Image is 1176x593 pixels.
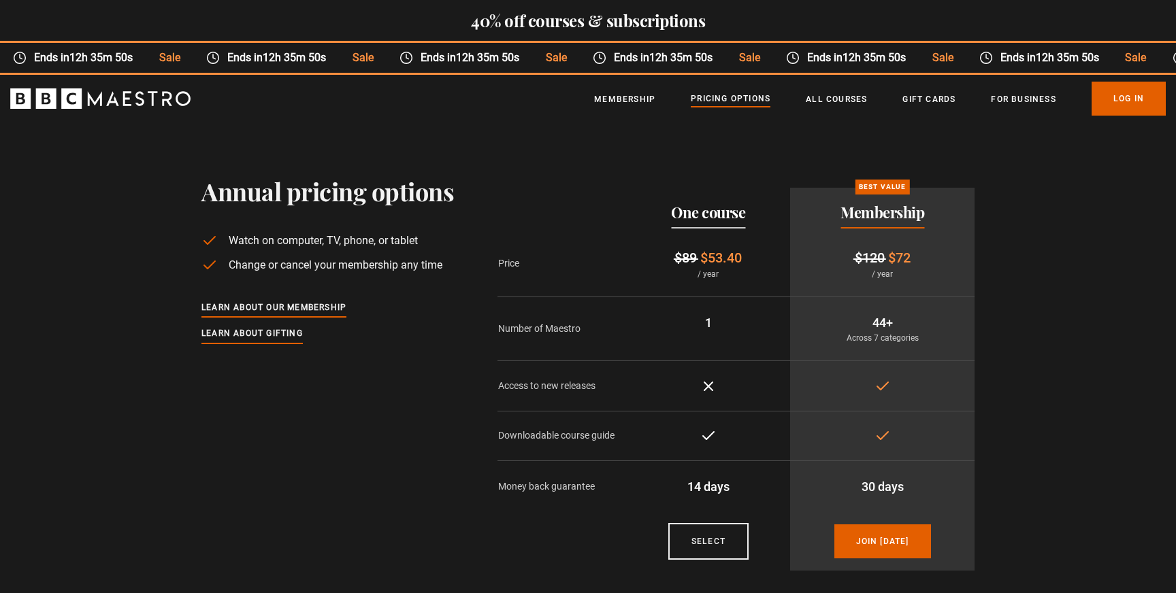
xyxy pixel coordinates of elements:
[649,51,713,64] time: 12h 35m 50s
[498,428,626,443] p: Downloadable course guide
[10,88,191,109] svg: BBC Maestro
[691,92,770,107] a: Pricing Options
[991,92,1056,106] a: For business
[834,524,931,558] a: Join [DATE]
[532,50,579,66] span: Sale
[220,50,339,66] span: Ends in
[638,477,780,496] p: 14 days
[638,268,780,280] p: / year
[456,51,519,64] time: 12h 35m 50s
[413,50,532,66] span: Ends in
[843,51,906,64] time: 12h 35m 50s
[498,322,626,336] p: Number of Maestro
[840,204,924,220] h2: Membership
[498,479,626,494] p: Money back guarantee
[902,92,955,106] a: Gift Cards
[855,180,909,194] p: Best value
[201,233,454,249] li: Watch on computer, TV, phone, or tablet
[668,523,749,560] a: Courses
[27,50,146,66] span: Ends in
[201,177,454,205] h1: Annual pricing options
[801,314,964,332] p: 44+
[594,92,655,106] a: Membership
[339,50,386,66] span: Sale
[594,82,1166,116] nav: Primary
[992,50,1111,66] span: Ends in
[263,51,326,64] time: 12h 35m 50s
[69,51,133,64] time: 12h 35m 50s
[725,50,772,66] span: Sale
[638,314,780,332] p: 1
[800,50,919,66] span: Ends in
[888,250,911,266] span: $72
[498,379,626,393] p: Access to new releases
[1112,50,1159,66] span: Sale
[201,257,454,273] li: Change or cancel your membership any time
[801,268,964,280] p: / year
[1092,82,1166,116] a: Log In
[806,92,867,106] a: All Courses
[146,50,193,66] span: Sale
[201,301,346,316] a: Learn about our membership
[201,326,303,341] a: Learn about gifting
[801,477,964,496] p: 30 days
[606,50,725,66] span: Ends in
[674,250,697,266] span: $89
[801,332,964,344] p: Across 7 categories
[671,204,745,220] h2: One course
[1036,51,1099,64] time: 12h 35m 50s
[700,250,742,266] span: $53.40
[855,250,885,266] span: $120
[498,256,626,271] p: Price
[919,50,966,66] span: Sale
